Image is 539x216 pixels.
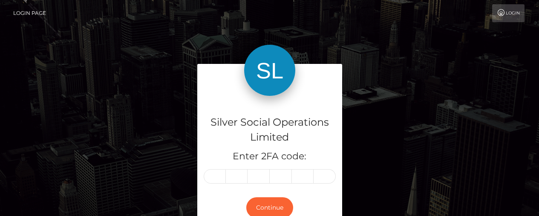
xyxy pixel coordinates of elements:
[492,4,525,22] a: Login
[13,4,46,22] a: Login Page
[244,45,295,96] img: Silver Social Operations Limited
[204,150,336,163] h5: Enter 2FA code:
[204,115,336,145] h4: Silver Social Operations Limited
